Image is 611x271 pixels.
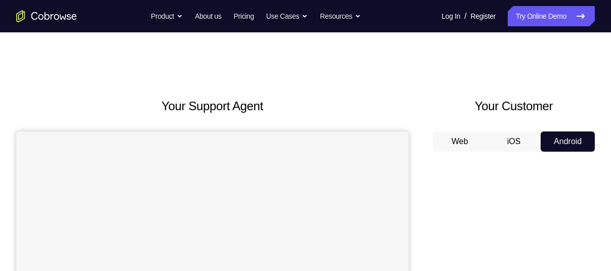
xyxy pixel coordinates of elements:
button: Product [151,6,183,26]
a: Register [471,6,496,26]
a: Try Online Demo [508,6,595,26]
button: Android [541,131,595,152]
button: Web [433,131,487,152]
h2: Your Customer [433,97,595,115]
a: Go to the home page [16,10,77,22]
a: Pricing [233,6,254,26]
a: Log In [441,6,460,26]
span: / [464,10,466,22]
button: iOS [487,131,541,152]
button: Use Cases [266,6,308,26]
h2: Your Support Agent [16,97,409,115]
button: Resources [320,6,361,26]
a: About us [195,6,221,26]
